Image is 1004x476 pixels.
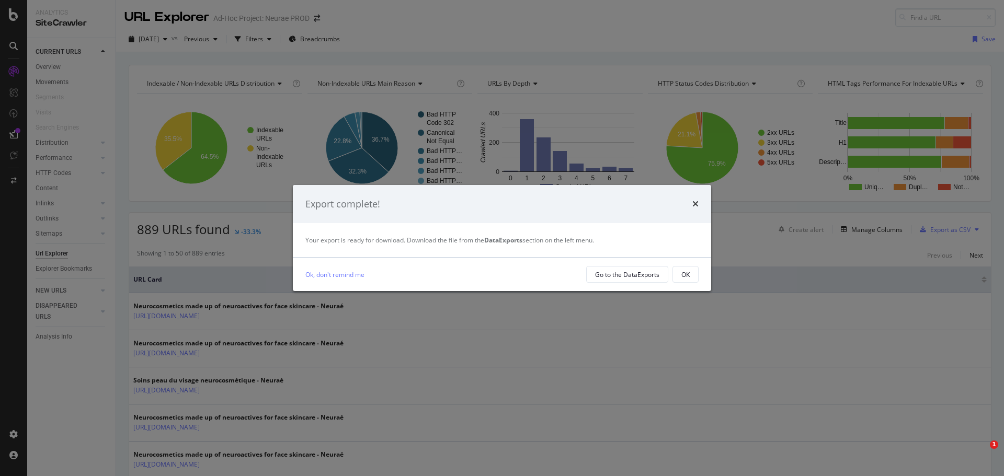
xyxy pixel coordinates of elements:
[595,270,659,279] div: Go to the DataExports
[484,236,522,245] strong: DataExports
[681,270,690,279] div: OK
[305,236,699,245] div: Your export is ready for download. Download the file from the
[305,269,364,280] a: Ok, don't remind me
[968,440,994,466] iframe: Intercom live chat
[692,198,699,211] div: times
[672,266,699,283] button: OK
[484,236,594,245] span: section on the left menu.
[990,440,998,449] span: 1
[293,185,711,292] div: modal
[586,266,668,283] button: Go to the DataExports
[305,198,380,211] div: Export complete!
